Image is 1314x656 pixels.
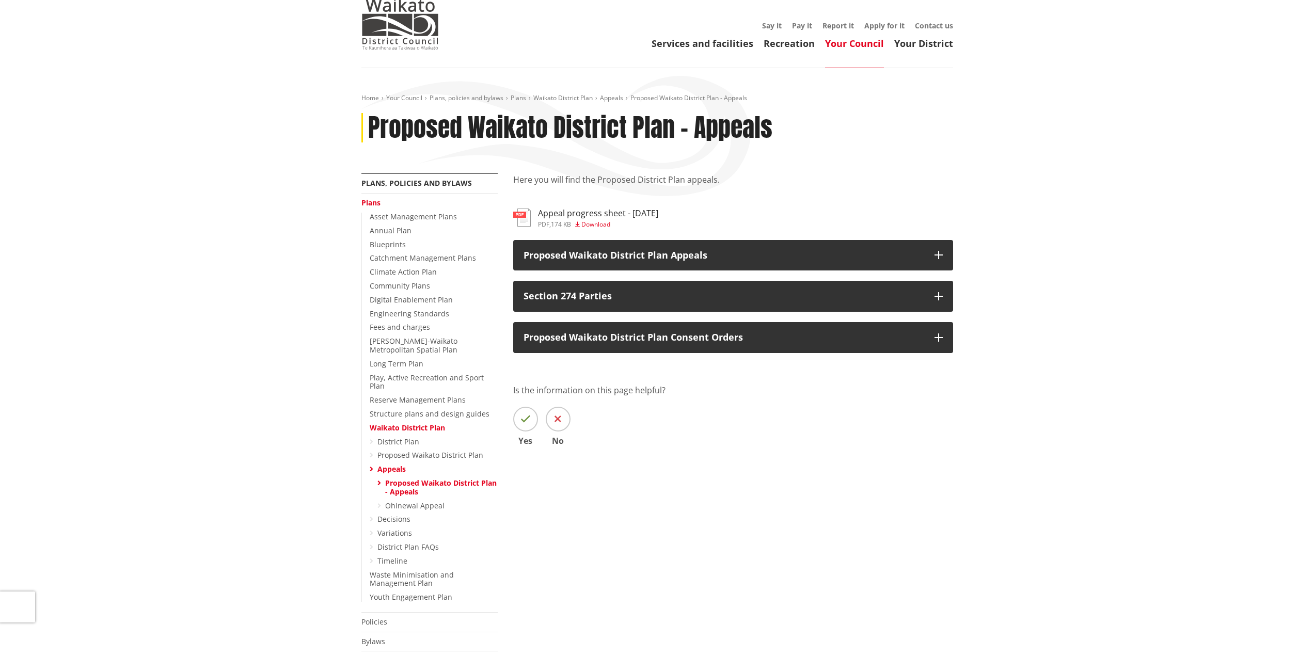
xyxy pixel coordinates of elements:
[825,37,884,50] a: Your Council
[370,570,454,588] a: Waste Minimisation and Management Plan
[538,209,658,218] h3: Appeal progress sheet - [DATE]
[533,93,593,102] a: Waikato District Plan
[513,437,538,445] span: Yes
[513,322,953,353] button: Proposed Waikato District Plan Consent Orders
[551,220,571,229] span: 174 KB
[370,267,437,277] a: Climate Action Plan
[377,542,439,552] a: District Plan FAQs
[377,450,483,460] a: Proposed Waikato District Plan
[430,93,503,102] a: Plans, policies and bylaws
[370,239,406,249] a: Blueprints
[581,220,610,229] span: Download
[377,556,407,566] a: Timeline
[524,332,924,343] p: Proposed Waikato District Plan Consent Orders
[370,395,466,405] a: Reserve Management Plans
[1266,613,1304,650] iframe: Messenger Launcher
[361,178,472,188] a: Plans, policies and bylaws
[600,93,623,102] a: Appeals
[361,198,381,207] a: Plans
[894,37,953,50] a: Your District
[652,37,753,50] a: Services and facilities
[513,209,658,227] a: Appeal progress sheet - [DATE] pdf,174 KB Download
[377,528,412,538] a: Variations
[513,240,953,271] button: Proposed Waikato District Plan Appeals
[370,281,430,291] a: Community Plans
[370,322,430,332] a: Fees and charges
[538,221,658,228] div: ,
[370,295,453,305] a: Digital Enablement Plan
[370,409,489,419] a: Structure plans and design guides
[524,250,924,261] p: Proposed Waikato District Plan Appeals
[370,373,484,391] a: Play, Active Recreation and Sport Plan
[370,592,452,602] a: Youth Engagement Plan
[361,617,387,627] a: Policies
[762,21,782,30] a: Say it
[370,336,457,355] a: [PERSON_NAME]-Waikato Metropolitan Spatial Plan
[368,113,772,143] h1: Proposed Waikato District Plan - Appeals
[370,212,457,221] a: Asset Management Plans
[822,21,854,30] a: Report it
[630,93,747,102] span: Proposed Waikato District Plan - Appeals
[370,253,476,263] a: Catchment Management Plans
[370,359,423,369] a: Long Term Plan
[361,93,379,102] a: Home
[513,173,953,198] p: Here you will find the Proposed District Plan appeals.
[513,209,531,227] img: document-pdf.svg
[513,281,953,312] button: Section 274 Parties
[385,478,497,497] a: Proposed Waikato District Plan - Appeals
[546,437,571,445] span: No
[361,636,385,646] a: Bylaws
[915,21,953,30] a: Contact us
[864,21,905,30] a: Apply for it
[764,37,815,50] a: Recreation
[361,94,953,103] nav: breadcrumb
[377,514,410,524] a: Decisions
[792,21,812,30] a: Pay it
[370,226,411,235] a: Annual Plan
[386,93,422,102] a: Your Council
[511,93,526,102] a: Plans
[377,437,419,446] a: District Plan
[370,309,449,318] a: Engineering Standards
[524,291,924,301] p: Section 274 Parties
[538,220,549,229] span: pdf
[513,384,953,396] p: Is the information on this page helpful?
[377,464,406,474] a: Appeals
[370,423,445,433] a: Waikato District Plan
[385,501,445,510] a: Ohinewai Appeal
